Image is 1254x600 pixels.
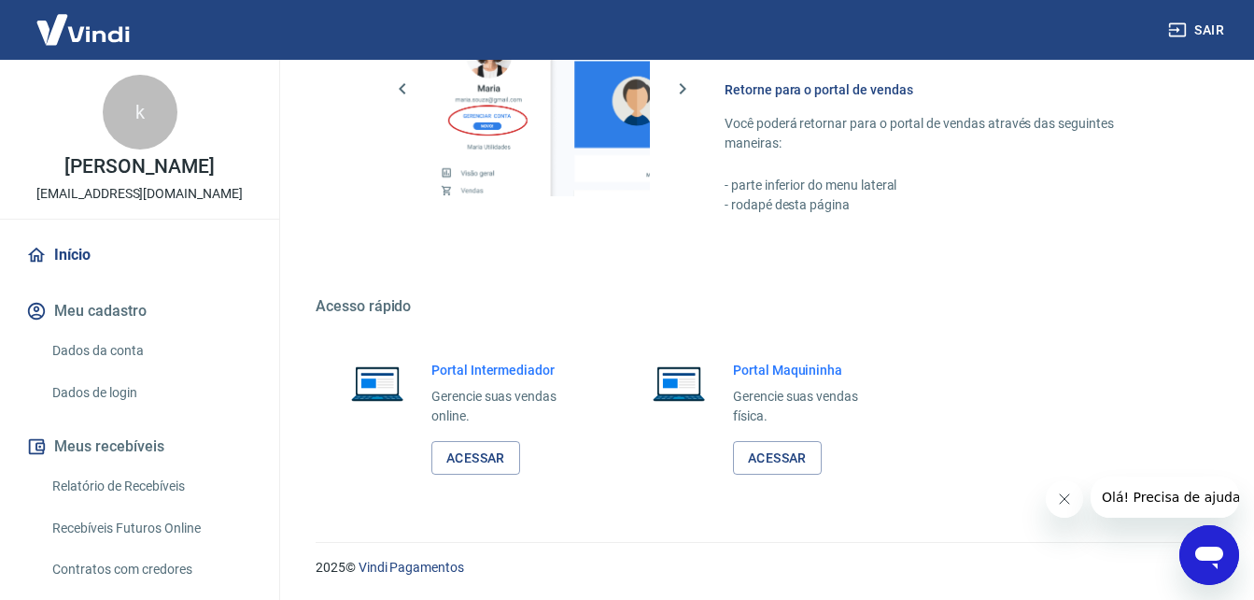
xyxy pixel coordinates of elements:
a: Dados da conta [45,332,257,370]
span: Olá! Precisa de ajuda? [11,13,157,28]
iframe: Fechar mensagem [1046,480,1083,518]
iframe: Botão para abrir a janela de mensagens [1179,525,1239,585]
a: Recebíveis Futuros Online [45,509,257,548]
img: Imagem de um notebook aberto [338,361,416,406]
a: Acessar [431,441,520,476]
a: Contratos com credores [45,550,257,589]
a: Dados de login [45,374,257,412]
button: Sair [1164,13,1232,48]
p: [PERSON_NAME] [64,157,214,177]
p: 2025 © [316,558,1209,578]
img: Vindi [22,1,144,58]
p: Gerencie suas vendas online. [431,387,584,426]
a: Relatório de Recebíveis [45,467,257,506]
p: Você poderá retornar para o portal de vendas através das seguintes maneiras: [725,114,1164,153]
img: Imagem de um notebook aberto [640,361,718,406]
p: - rodapé desta página [725,195,1164,215]
a: Vindi Pagamentos [359,560,464,575]
p: [EMAIL_ADDRESS][DOMAIN_NAME] [36,184,243,204]
a: Início [22,235,257,276]
h6: Portal Intermediador [431,361,584,379]
div: k [103,75,177,150]
h6: Portal Maquininha [733,361,885,379]
iframe: Mensagem da empresa [1091,477,1239,518]
a: Acessar [733,441,822,476]
h5: Acesso rápido [316,297,1209,316]
p: Gerencie suas vendas física. [733,387,885,426]
button: Meu cadastro [22,291,257,332]
h6: Retorne para o portal de vendas [725,80,1164,99]
button: Meus recebíveis [22,426,257,467]
p: - parte inferior do menu lateral [725,176,1164,195]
